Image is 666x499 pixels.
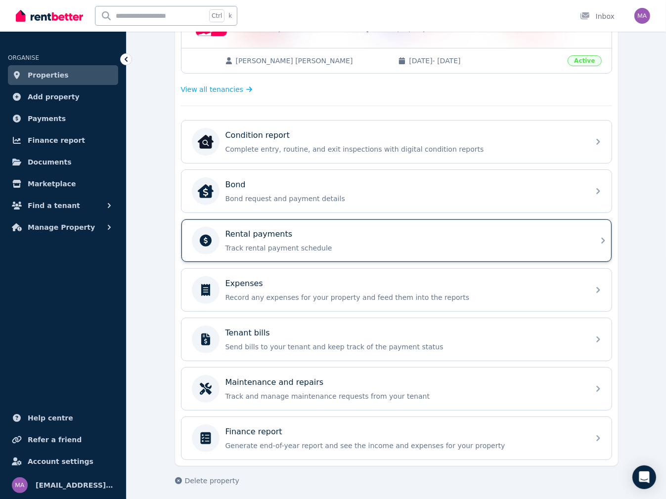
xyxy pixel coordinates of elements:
span: Delete property [185,476,239,486]
p: Rental payments [225,228,293,240]
a: Condition reportCondition reportComplete entry, routine, and exit inspections with digital condit... [181,121,612,163]
span: Documents [28,156,72,168]
span: [DATE] - [DATE] [409,56,562,66]
span: Ctrl [209,9,224,22]
p: Bond request and payment details [225,194,583,204]
img: maree.likely@bigpond.com [634,8,650,24]
p: Maintenance and repairs [225,376,324,388]
a: Properties [8,65,118,85]
span: Help centre [28,412,73,424]
p: Record any expenses for your property and feed them into the reports [225,292,583,302]
a: Tenant billsSend bills to your tenant and keep track of the payment status [181,318,612,361]
span: Marketplace [28,178,76,190]
span: Manage Property [28,221,95,233]
span: Payments [28,113,66,125]
a: Finance reportGenerate end-of-year report and see the income and expenses for your property [181,417,612,459]
span: [EMAIL_ADDRESS][DOMAIN_NAME] [36,479,114,491]
span: Finance report [28,134,85,146]
button: Manage Property [8,217,118,237]
a: Maintenance and repairsTrack and manage maintenance requests from your tenant [181,368,612,410]
p: Complete entry, routine, and exit inspections with digital condition reports [225,144,583,154]
a: Documents [8,152,118,172]
span: Active [568,55,601,66]
button: Delete property [175,476,239,486]
p: Bond [225,179,246,191]
p: Generate end-of-year report and see the income and expenses for your property [225,441,583,451]
p: Finance report [225,426,282,438]
p: Expenses [225,278,263,290]
a: ExpensesRecord any expenses for your property and feed them into the reports [181,269,612,311]
p: Send bills to your tenant and keep track of the payment status [225,342,583,352]
img: Bond [198,183,214,199]
a: Payments [8,109,118,128]
p: Track and manage maintenance requests from your tenant [225,391,583,401]
button: Find a tenant [8,196,118,215]
span: Find a tenant [28,200,80,211]
a: View all tenancies [181,84,253,94]
span: [PERSON_NAME] [PERSON_NAME] [236,56,389,66]
img: maree.likely@bigpond.com [12,477,28,493]
a: Finance report [8,130,118,150]
span: ORGANISE [8,54,39,61]
span: Refer a friend [28,434,82,446]
span: k [228,12,232,20]
a: Account settings [8,452,118,471]
p: Tenant bills [225,327,270,339]
a: Help centre [8,408,118,428]
div: Open Intercom Messenger [632,465,656,489]
a: BondBondBond request and payment details [181,170,612,212]
p: Track rental payment schedule [225,243,583,253]
img: Condition report [198,134,214,150]
a: Refer a friend [8,430,118,450]
a: Rental paymentsTrack rental payment schedule [181,219,612,262]
span: Account settings [28,456,93,467]
p: Condition report [225,129,290,141]
a: Marketplace [8,174,118,194]
div: Inbox [580,11,615,21]
span: View all tenancies [181,84,243,94]
img: RentBetter [16,8,83,23]
span: Properties [28,69,69,81]
span: Add property [28,91,80,103]
a: Add property [8,87,118,107]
